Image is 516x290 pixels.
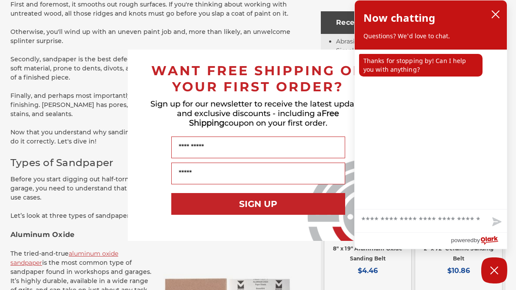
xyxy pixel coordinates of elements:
[474,235,480,246] span: by
[355,50,507,209] div: chat
[481,257,507,283] button: Close Chatbox
[171,193,345,215] button: SIGN UP
[150,99,366,128] span: Sign up for our newsletter to receive the latest updates and exclusive discounts - including a co...
[189,109,340,128] span: Free Shipping
[451,235,473,246] span: powered
[489,8,503,21] button: close chatbox
[363,9,435,27] h2: Now chatting
[451,233,507,249] a: Powered by Olark
[151,63,365,95] span: WANT FREE SHIPPING ON YOUR FIRST ORDER?
[359,54,483,77] p: Thanks for stopping by! Can I help you with anything?
[485,212,507,232] button: Send message
[363,32,498,40] p: Questions? We'd love to chat.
